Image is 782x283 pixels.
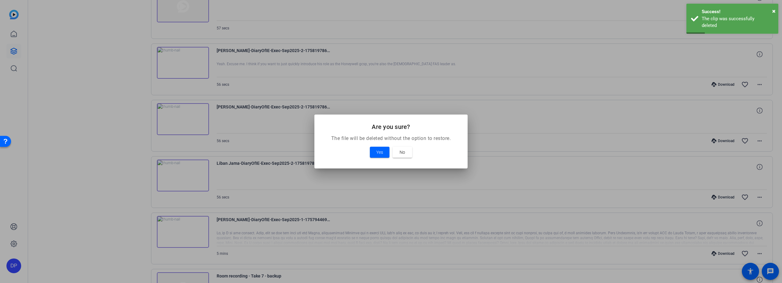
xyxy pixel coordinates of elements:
span: Yes [376,149,383,156]
div: The clip was successfully deleted [702,15,774,29]
span: × [772,7,776,15]
button: No [393,147,412,158]
button: Close [772,6,776,16]
h2: Are you sure? [322,122,460,132]
button: Yes [370,147,389,158]
div: Success! [702,8,774,15]
p: The file will be deleted without the option to restore. [322,135,460,142]
span: No [400,149,405,156]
